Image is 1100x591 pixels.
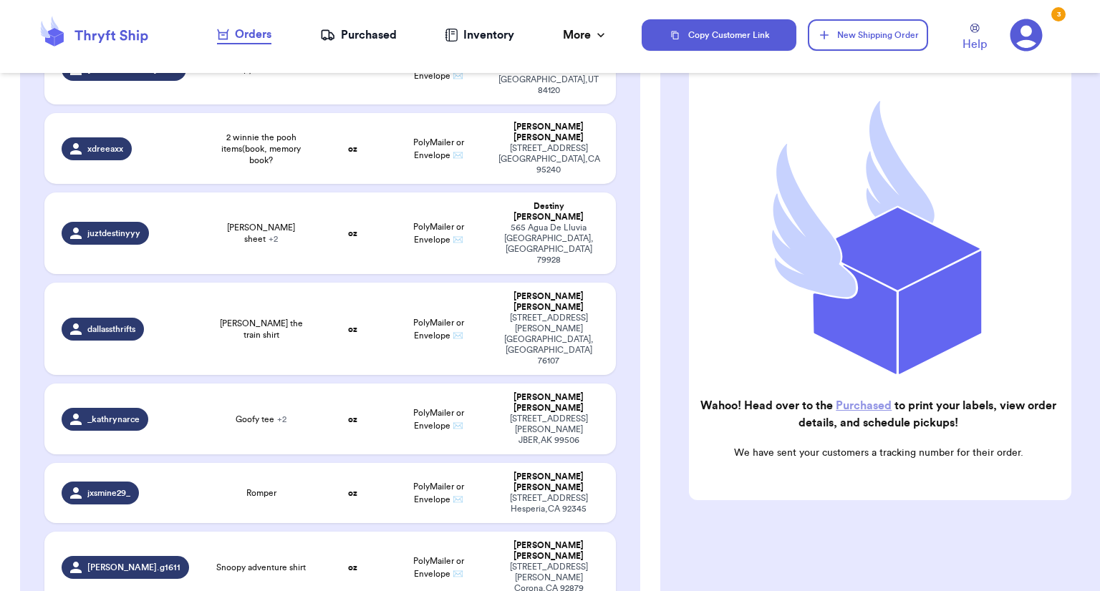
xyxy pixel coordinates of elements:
div: Orders [217,26,271,43]
strong: oz [348,65,357,74]
div: [PERSON_NAME] [PERSON_NAME] [498,392,599,414]
strong: oz [348,563,357,572]
div: [STREET_ADDRESS][PERSON_NAME] [GEOGRAPHIC_DATA] , [GEOGRAPHIC_DATA] 76107 [498,313,599,366]
div: [STREET_ADDRESS] [GEOGRAPHIC_DATA] , UT 84120 [498,64,599,96]
span: [PERSON_NAME] sheet [213,222,310,245]
strong: oz [348,229,357,238]
div: [PERSON_NAME] [PERSON_NAME] [498,122,599,143]
div: [STREET_ADDRESS] Hesperia , CA 92345 [498,493,599,514]
h2: Wahoo! Head over to the to print your labels, view order details, and schedule pickups! [700,397,1057,431]
a: Orders [217,26,271,44]
a: Inventory [445,26,514,44]
div: 565 Agua De Lluvia [GEOGRAPHIC_DATA] , [GEOGRAPHIC_DATA] 79928 [498,223,599,265]
button: New Shipping Order [808,19,928,51]
span: PolyMailer or Envelope ✉️ [413,482,464,504]
span: PolyMailer or Envelope ✉️ [413,409,464,430]
div: More [563,26,608,44]
div: [PERSON_NAME] [PERSON_NAME] [498,291,599,313]
a: Help [962,24,987,53]
span: Romper [246,487,276,499]
span: [PERSON_NAME] the train shirt [213,318,310,341]
div: [STREET_ADDRESS][PERSON_NAME] JBER , AK 99506 [498,414,599,446]
div: Destiny [PERSON_NAME] [498,201,599,223]
span: [PERSON_NAME].g1611 [87,562,180,573]
span: jxsmine29_ [87,487,130,499]
button: Copy Customer Link [642,19,796,51]
strong: oz [348,415,357,424]
span: _kathrynarce [87,414,140,425]
div: [PERSON_NAME] [PERSON_NAME] [498,472,599,493]
div: [STREET_ADDRESS] [GEOGRAPHIC_DATA] , CA 95240 [498,143,599,175]
p: We have sent your customers a tracking number for their order. [700,446,1057,460]
a: Purchased [836,400,892,411]
strong: oz [348,145,357,153]
span: PolyMailer or Envelope ✉️ [413,223,464,244]
a: Purchased [320,26,397,44]
span: dallassthrifts [87,323,135,335]
span: xdreeaxx [87,143,123,155]
span: Goofy tee [236,414,286,425]
span: juztdestinyyy [87,228,140,239]
div: 3 [1051,7,1066,21]
span: 2 winnie the pooh items(book, memory book? [213,132,310,166]
strong: oz [348,489,357,497]
span: Snoopy adventure shirt [216,562,306,573]
span: PolyMailer or Envelope ✉️ [413,59,464,80]
span: Help [962,36,987,53]
span: PolyMailer or Envelope ✉️ [413,557,464,578]
strong: oz [348,325,357,333]
div: [PERSON_NAME] [PERSON_NAME] [498,540,599,562]
a: 3 [1010,19,1043,52]
span: + 2 [269,235,278,243]
span: PolyMailer or Envelope ✉️ [413,138,464,160]
span: PolyMailer or Envelope ✉️ [413,318,464,340]
span: + 2 [277,415,286,424]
